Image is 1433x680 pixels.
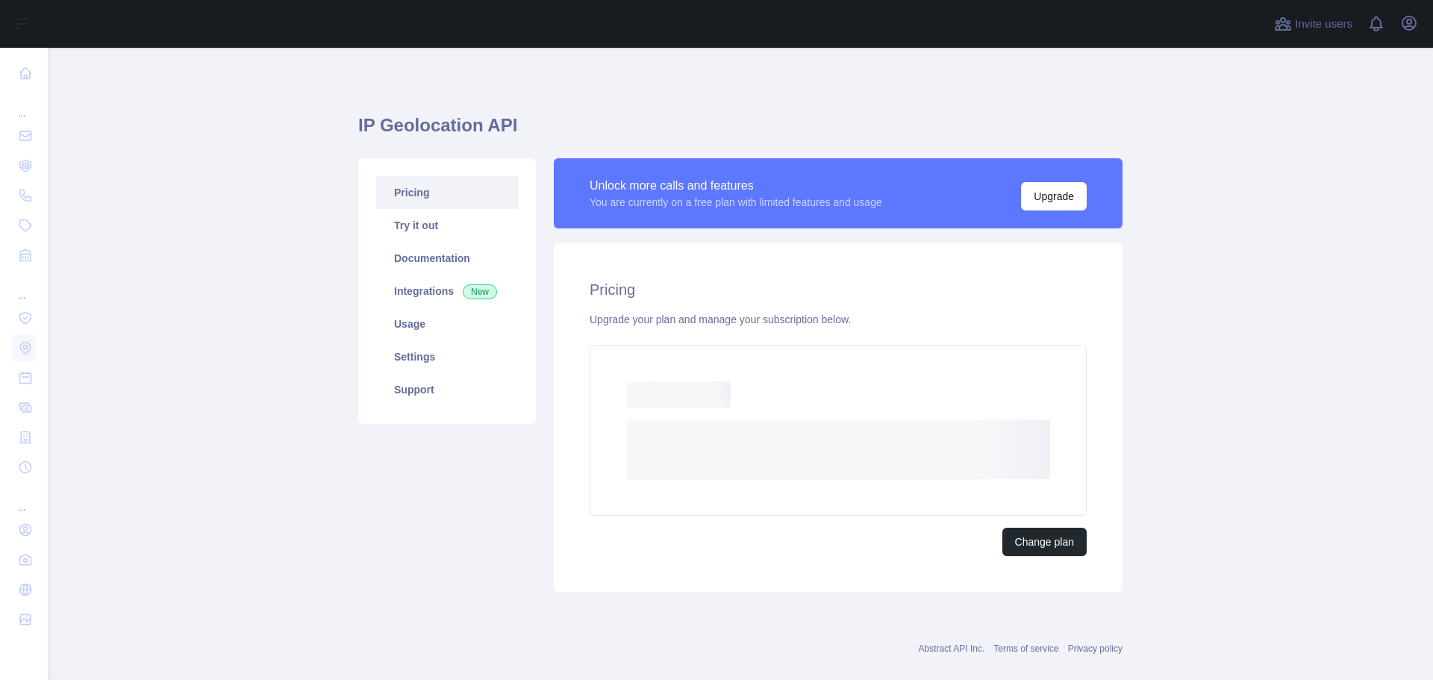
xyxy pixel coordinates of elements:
[376,340,518,373] a: Settings
[376,308,518,340] a: Usage
[590,195,882,210] div: You are currently on a free plan with limited features and usage
[1002,528,1087,556] button: Change plan
[919,643,985,654] a: Abstract API Inc.
[376,209,518,242] a: Try it out
[12,90,36,119] div: ...
[376,176,518,209] a: Pricing
[12,272,36,302] div: ...
[1068,643,1123,654] a: Privacy policy
[590,312,1087,327] div: Upgrade your plan and manage your subscription below.
[590,177,882,195] div: Unlock more calls and features
[590,279,1087,300] h2: Pricing
[1271,12,1355,36] button: Invite users
[376,373,518,406] a: Support
[993,643,1058,654] a: Terms of service
[1295,16,1352,33] span: Invite users
[358,113,1123,149] h1: IP Geolocation API
[12,484,36,514] div: ...
[376,275,518,308] a: Integrations New
[376,242,518,275] a: Documentation
[1021,182,1087,210] button: Upgrade
[463,284,497,299] span: New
